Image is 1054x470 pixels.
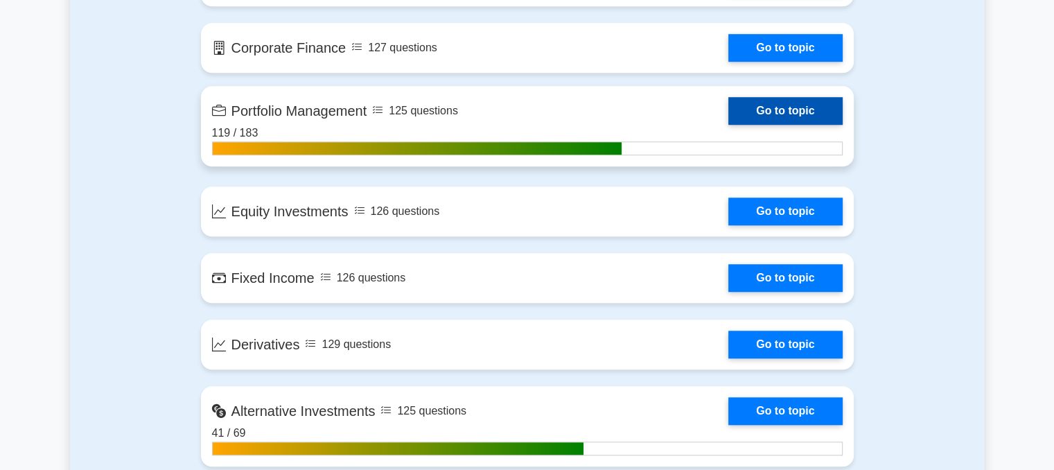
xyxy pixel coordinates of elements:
a: Go to topic [728,34,842,62]
a: Go to topic [728,264,842,292]
a: Go to topic [728,331,842,358]
a: Go to topic [728,198,842,225]
a: Go to topic [728,97,842,125]
a: Go to topic [728,397,842,425]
